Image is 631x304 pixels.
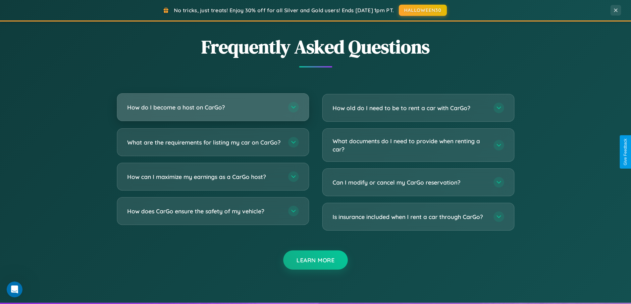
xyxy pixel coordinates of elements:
button: Learn More [283,250,348,270]
h3: How do I become a host on CarGo? [127,103,282,111]
button: HALLOWEEN30 [399,5,447,16]
div: Open Intercom Messenger [3,3,123,21]
h3: How old do I need to be to rent a car with CarGo? [333,104,487,112]
h3: What are the requirements for listing my car on CarGo? [127,138,282,147]
span: No tricks, just treats! Enjoy 30% off for all Silver and Gold users! Ends [DATE] 1pm PT. [174,7,394,14]
iframe: Intercom live chat [7,282,23,297]
h3: How can I maximize my earnings as a CarGo host? [127,173,282,181]
h2: Frequently Asked Questions [117,34,514,60]
h3: Is insurance included when I rent a car through CarGo? [333,213,487,221]
h3: Can I modify or cancel my CarGo reservation? [333,178,487,187]
div: Give Feedback [623,139,628,165]
h3: What documents do I need to provide when renting a car? [333,137,487,153]
h3: How does CarGo ensure the safety of my vehicle? [127,207,282,215]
